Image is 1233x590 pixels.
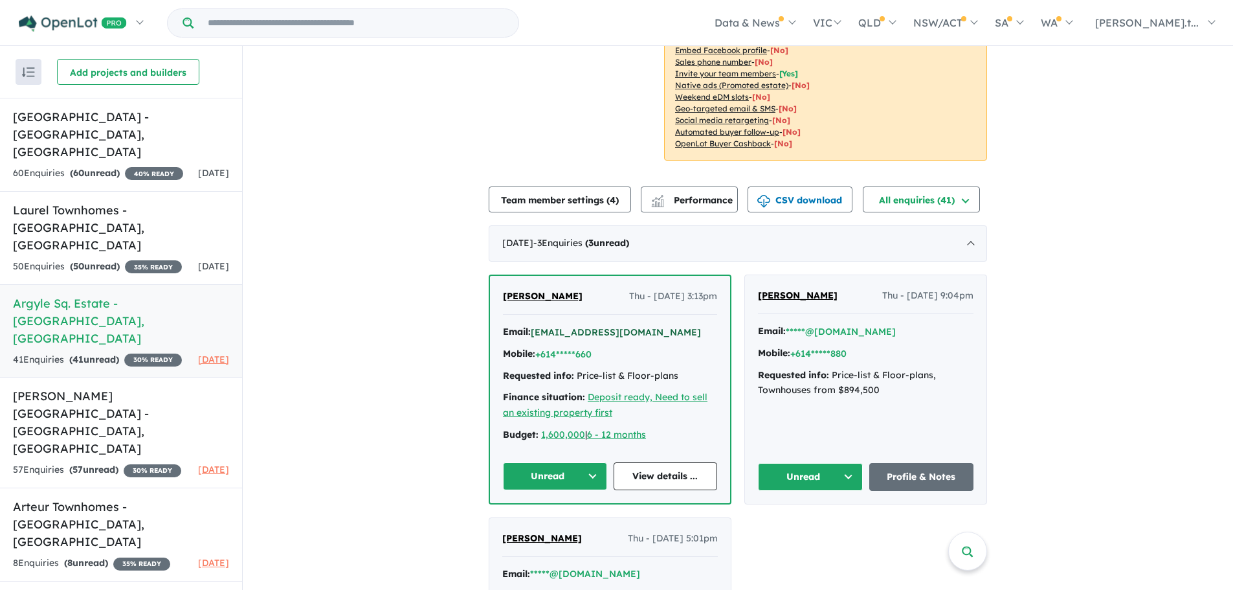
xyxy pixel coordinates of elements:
span: Performance [653,194,733,206]
a: 1,600,000 [541,429,585,440]
strong: Mobile: [503,348,535,359]
span: 4 [610,194,616,206]
a: [PERSON_NAME] [503,289,583,304]
u: Automated buyer follow-up [675,127,779,137]
span: 40 % READY [125,167,183,180]
span: [No] [772,115,790,125]
h5: Arteur Townhomes - [GEOGRAPHIC_DATA] , [GEOGRAPHIC_DATA] [13,498,229,550]
input: Try estate name, suburb, builder or developer [196,9,516,37]
span: [ No ] [755,57,773,67]
u: Sales phone number [675,57,751,67]
div: 41 Enquir ies [13,352,182,368]
span: [No] [783,127,801,137]
img: bar-chart.svg [651,199,664,207]
u: Weekend eDM slots [675,92,749,102]
u: OpenLot Buyer Cashback [675,139,771,148]
u: Invite your team members [675,69,776,78]
span: [PERSON_NAME] [758,289,838,301]
div: [DATE] [489,225,987,262]
span: 3 [588,237,594,249]
div: 60 Enquir ies [13,166,183,181]
a: 6 - 12 months [587,429,646,440]
strong: Requested info: [758,369,829,381]
strong: ( unread) [69,354,119,365]
button: All enquiries (41) [863,187,980,212]
span: 30 % READY [124,464,181,477]
span: [DATE] [198,260,229,272]
span: 41 [72,354,83,365]
strong: ( unread) [64,557,108,569]
span: [No] [774,139,792,148]
div: 50 Enquir ies [13,259,182,275]
span: [PERSON_NAME] [502,532,582,544]
u: Social media retargeting [675,115,769,125]
button: [EMAIL_ADDRESS][DOMAIN_NAME] [531,326,701,339]
span: [No] [779,104,797,113]
span: 30 % READY [124,354,182,367]
span: [ Yes ] [779,69,798,78]
span: [PERSON_NAME].t... [1095,16,1199,29]
span: [No] [752,92,770,102]
span: [DATE] [198,557,229,569]
button: CSV download [748,187,852,212]
div: Price-list & Floor-plans [503,369,717,384]
span: - 3 Enquir ies [533,237,629,249]
h5: [GEOGRAPHIC_DATA] - [GEOGRAPHIC_DATA] , [GEOGRAPHIC_DATA] [13,108,229,161]
span: [DATE] [198,464,229,475]
span: [ No ] [770,45,788,55]
h5: Laurel Townhomes - [GEOGRAPHIC_DATA] , [GEOGRAPHIC_DATA] [13,201,229,254]
span: [PERSON_NAME] [503,290,583,302]
u: Geo-targeted email & SMS [675,104,775,113]
span: [DATE] [198,354,229,365]
h5: Argyle Sq. Estate - [GEOGRAPHIC_DATA] , [GEOGRAPHIC_DATA] [13,295,229,347]
strong: Requested info: [503,370,574,381]
img: download icon [757,195,770,208]
a: Profile & Notes [869,463,974,491]
strong: Email: [502,568,530,580]
strong: ( unread) [585,237,629,249]
img: line-chart.svg [652,195,663,202]
span: 8 [67,557,72,569]
span: 35 % READY [125,260,182,273]
div: Price-list & Floor-plans, Townhouses from $894,500 [758,368,973,399]
div: 8 Enquir ies [13,556,170,571]
button: Add projects and builders [57,59,199,85]
span: [No] [792,80,810,90]
span: Thu - [DATE] 5:01pm [628,531,718,547]
span: Thu - [DATE] 3:13pm [629,289,717,304]
strong: Email: [758,325,786,337]
u: Native ads (Promoted estate) [675,80,788,90]
span: [DATE] [198,167,229,179]
span: 60 [73,167,84,179]
u: Embed Facebook profile [675,45,767,55]
h5: [PERSON_NAME][GEOGRAPHIC_DATA] - [GEOGRAPHIC_DATA] , [GEOGRAPHIC_DATA] [13,387,229,457]
a: [PERSON_NAME] [502,531,582,547]
span: 57 [72,464,83,475]
span: Thu - [DATE] 9:04pm [882,288,973,304]
img: sort.svg [22,67,35,77]
button: Performance [641,187,738,212]
button: Unread [758,463,863,491]
strong: Budget: [503,429,539,440]
strong: ( unread) [70,167,120,179]
span: 35 % READY [113,558,170,571]
button: Team member settings (4) [489,187,631,212]
div: 57 Enquir ies [13,462,181,478]
div: | [503,427,717,443]
strong: Email: [503,326,531,337]
strong: Finance situation: [503,391,585,403]
span: 50 [73,260,84,272]
strong: Mobile: [758,347,790,359]
button: Unread [503,462,607,490]
a: View details ... [614,462,718,490]
strong: ( unread) [70,260,120,272]
strong: ( unread) [69,464,118,475]
a: [PERSON_NAME] [758,288,838,304]
a: Deposit ready, Need to sell an existing property first [503,391,707,418]
img: Openlot PRO Logo White [19,16,127,32]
